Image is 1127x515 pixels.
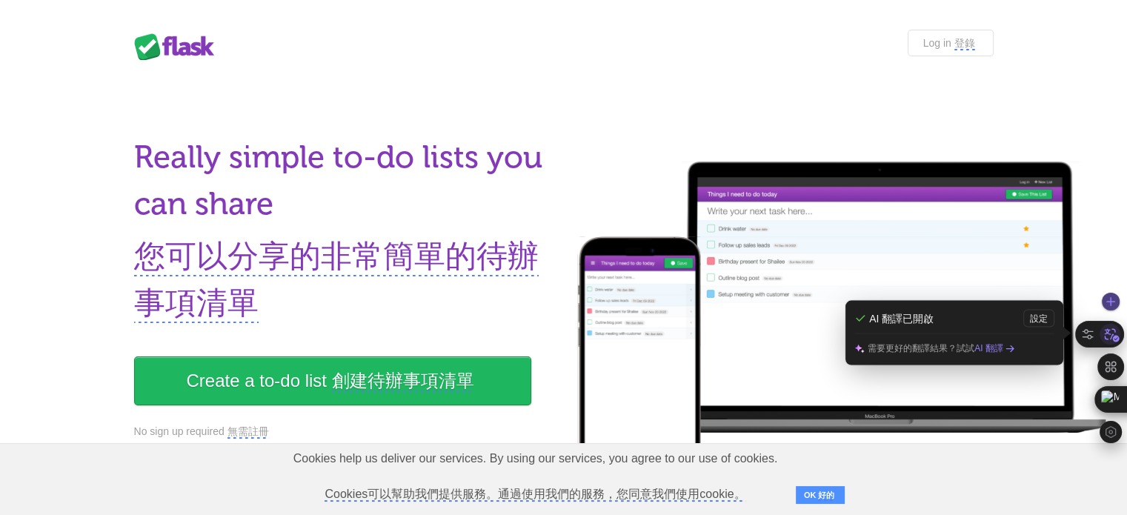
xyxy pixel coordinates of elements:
[134,425,225,437] monica-translate-origin-text: No sign up required
[227,425,269,439] monica-translate-translate: 無需註冊
[954,37,975,50] monica-translate-translate: 登錄
[332,371,474,392] monica-translate-translate: 創建待辦事項清單
[293,452,778,465] monica-translate-origin-text: Cookies help us deliver our services. By using our services, you agree to our use of cookies.
[923,37,951,49] monica-translate-origin-text: Log in
[796,486,845,504] button: OK 好的
[134,139,542,222] monica-translate-origin-text: Really simple to-do lists you can share
[187,371,327,391] monica-translate-origin-text: Create a to-do list
[804,491,817,499] monica-translate-origin-text: OK
[325,488,745,502] monica-translate-translate: Cookies可以幫助我們提供服務。通過使用我們的服務，您同意我們使用cookie。
[134,238,539,323] monica-translate-translate: 您可以分享的非常簡單的待辦事項清單
[818,491,834,501] monica-translate-translate: 好的
[134,356,532,405] a: Create a to-do list 創建待辦事項清單
[908,30,994,56] a: Log in 登錄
